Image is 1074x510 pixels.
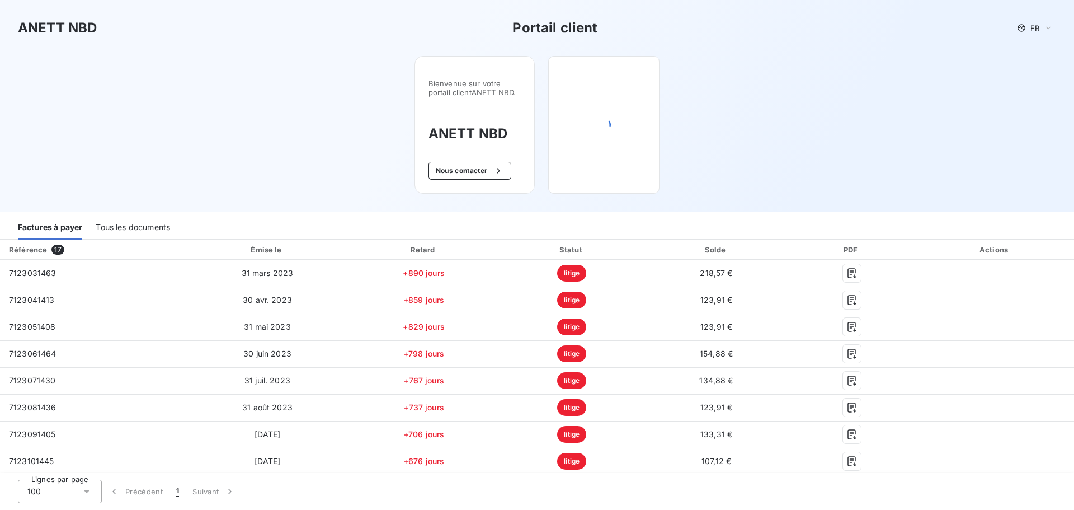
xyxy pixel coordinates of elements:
[428,79,521,97] span: Bienvenue sur votre portail client ANETT NBD .
[557,453,586,470] span: litige
[403,349,445,358] span: +798 jours
[557,319,586,335] span: litige
[188,244,346,255] div: Émise le
[700,295,732,305] span: 123,91 €
[243,295,292,305] span: 30 avr. 2023
[700,322,732,331] span: 123,91 €
[18,18,97,38] h3: ANETT NBD
[501,244,643,255] div: Statut
[512,18,597,38] h3: Portail client
[96,216,170,240] div: Tous les documents
[557,426,586,443] span: litige
[918,244,1072,255] div: Actions
[51,245,64,255] span: 17
[403,429,445,439] span: +706 jours
[700,429,732,439] span: 133,31 €
[9,376,56,385] span: 7123071430
[700,403,732,412] span: 123,91 €
[9,322,56,331] span: 7123051408
[403,268,445,278] span: +890 jours
[557,345,586,362] span: litige
[244,322,291,331] span: 31 mai 2023
[557,292,586,308] span: litige
[403,456,445,466] span: +676 jours
[9,295,55,305] span: 7123041413
[351,244,497,255] div: Retard
[700,349,733,358] span: 154,88 €
[242,268,294,278] span: 31 mars 2023
[557,372,586,389] span: litige
[428,162,511,180] button: Nous contacter
[27,486,41,497] span: 100
[699,376,733,385] span: 134,88 €
[9,456,54,466] span: 7123101445
[186,480,242,503] button: Suivant
[102,480,169,503] button: Précédent
[403,403,444,412] span: +737 jours
[255,429,281,439] span: [DATE]
[557,265,586,282] span: litige
[255,456,281,466] span: [DATE]
[244,376,290,385] span: 31 juil. 2023
[1030,24,1039,32] span: FR
[243,349,291,358] span: 30 juin 2023
[9,245,47,254] div: Référence
[242,403,293,412] span: 31 août 2023
[700,268,732,278] span: 218,57 €
[403,322,445,331] span: +829 jours
[9,268,56,278] span: 7123031463
[9,429,56,439] span: 7123091405
[18,216,82,240] div: Factures à payer
[557,399,586,416] span: litige
[403,376,444,385] span: +767 jours
[403,295,445,305] span: +859 jours
[176,486,179,497] span: 1
[647,244,785,255] div: Solde
[9,349,56,358] span: 7123061464
[428,124,521,144] h3: ANETT NBD
[169,480,186,503] button: 1
[701,456,731,466] span: 107,12 €
[9,403,56,412] span: 7123081436
[790,244,913,255] div: PDF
